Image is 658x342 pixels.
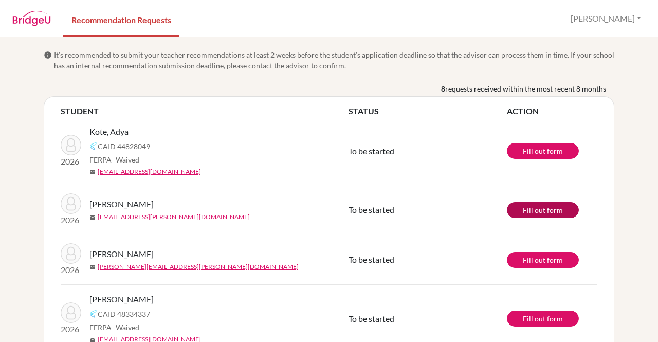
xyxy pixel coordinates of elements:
img: Common App logo [89,142,98,150]
span: To be started [349,314,394,323]
p: 2026 [61,264,81,276]
p: 2026 [61,323,81,335]
th: ACTION [507,105,597,117]
span: CAID 48334337 [98,309,150,319]
b: 8 [441,83,445,94]
span: - Waived [112,155,139,164]
span: [PERSON_NAME] [89,198,154,210]
a: Fill out form [507,252,579,268]
span: mail [89,169,96,175]
p: 2026 [61,214,81,226]
span: requests received within the most recent 8 months [445,83,606,94]
th: STATUS [349,105,507,117]
img: BridgeU logo [12,11,51,26]
span: [PERSON_NAME] [89,248,154,260]
span: Kote, Adya [89,125,129,138]
button: [PERSON_NAME] [566,9,646,28]
span: To be started [349,146,394,156]
a: [EMAIL_ADDRESS][PERSON_NAME][DOMAIN_NAME] [98,212,250,222]
span: To be started [349,255,394,264]
span: To be started [349,205,394,214]
img: Thakkar, Angel [61,193,81,214]
a: [PERSON_NAME][EMAIL_ADDRESS][PERSON_NAME][DOMAIN_NAME] [98,262,299,272]
a: Fill out form [507,143,579,159]
th: STUDENT [61,105,349,117]
a: Recommendation Requests [63,2,179,37]
p: 2026 [61,155,81,168]
span: [PERSON_NAME] [89,293,154,305]
span: mail [89,264,96,271]
span: - Waived [112,323,139,332]
img: Prasad, Sheetal [61,302,81,323]
img: Shekhar, Sharanya [61,243,81,264]
a: Fill out form [507,202,579,218]
span: info [44,51,52,59]
a: Fill out form [507,311,579,327]
span: mail [89,214,96,221]
img: Common App logo [89,310,98,318]
img: Kote, Adya [61,135,81,155]
a: [EMAIL_ADDRESS][DOMAIN_NAME] [98,167,201,176]
span: CAID 44828049 [98,141,150,152]
span: FERPA [89,322,139,333]
span: FERPA [89,154,139,165]
span: It’s recommended to submit your teacher recommendations at least 2 weeks before the student’s app... [54,49,614,71]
